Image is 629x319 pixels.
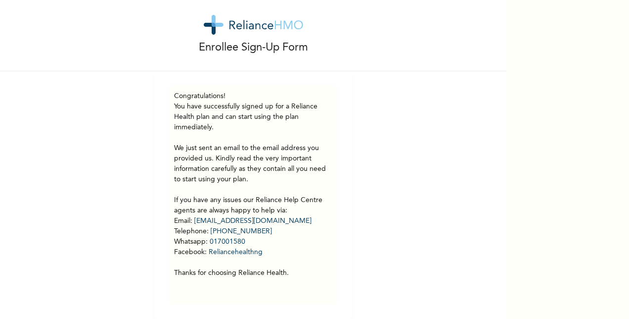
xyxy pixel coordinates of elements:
[204,15,303,35] img: logo
[174,102,332,278] p: You have successfully signed up for a Reliance Health plan and can start using the plan immediate...
[211,228,272,235] a: [PHONE_NUMBER]
[174,91,332,102] h3: Congratulations!
[209,249,263,256] a: Reliancehealthng
[194,217,312,224] a: [EMAIL_ADDRESS][DOMAIN_NAME]
[210,238,245,245] a: 017001580
[199,40,308,56] p: Enrollee Sign-Up Form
